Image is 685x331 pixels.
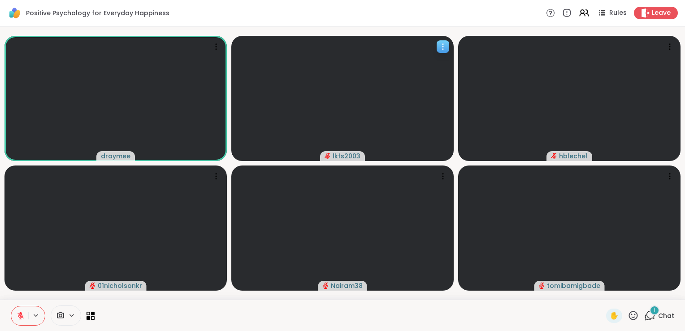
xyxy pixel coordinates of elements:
[333,152,360,161] span: lkfs2003
[609,9,627,17] span: Rules
[547,281,600,290] span: tomibamigbade
[658,311,674,320] span: Chat
[559,152,588,161] span: hbleche1
[7,5,22,21] img: ShareWell Logomark
[654,306,655,314] span: 1
[539,283,545,289] span: audio-muted
[551,153,557,159] span: audio-muted
[98,281,142,290] span: 01nicholsonkr
[325,153,331,159] span: audio-muted
[101,152,130,161] span: draymee
[90,283,96,289] span: audio-muted
[323,283,329,289] span: audio-muted
[652,9,671,17] span: Leave
[610,310,619,321] span: ✋
[26,9,169,17] span: Positive Psychology for Everyday Happiness
[331,281,363,290] span: Nairam38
